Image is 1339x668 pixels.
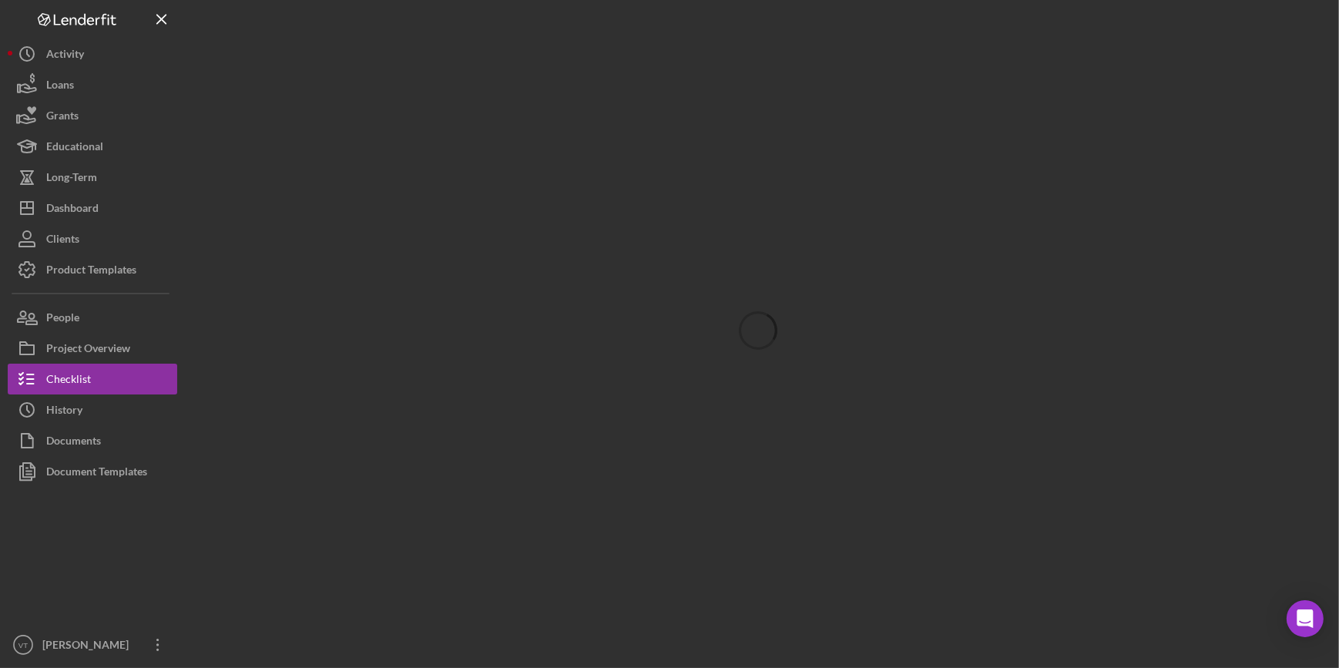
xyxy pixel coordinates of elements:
button: Dashboard [8,193,177,223]
div: Activity [46,39,84,73]
button: Long-Term [8,162,177,193]
div: Project Overview [46,333,130,368]
button: Document Templates [8,456,177,487]
div: History [46,394,82,429]
div: Grants [46,100,79,135]
button: Educational [8,131,177,162]
button: Product Templates [8,254,177,285]
div: Documents [46,425,101,460]
div: Loans [46,69,74,104]
button: People [8,302,177,333]
div: Long-Term [46,162,97,196]
div: Product Templates [46,254,136,289]
div: Dashboard [46,193,99,227]
button: Documents [8,425,177,456]
text: VT [18,641,28,650]
div: Clients [46,223,79,258]
button: Grants [8,100,177,131]
div: Open Intercom Messenger [1287,600,1324,637]
div: People [46,302,79,337]
button: History [8,394,177,425]
div: Document Templates [46,456,147,491]
button: Project Overview [8,333,177,364]
div: Educational [46,131,103,166]
button: Checklist [8,364,177,394]
div: [PERSON_NAME] [39,629,139,664]
button: Loans [8,69,177,100]
button: Activity [8,39,177,69]
div: Checklist [46,364,91,398]
button: VT[PERSON_NAME] [8,629,177,660]
button: Clients [8,223,177,254]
